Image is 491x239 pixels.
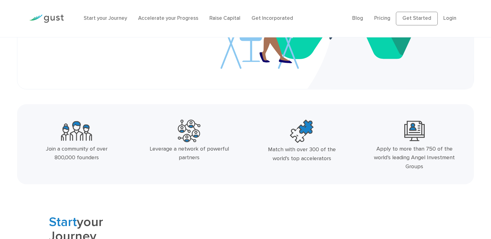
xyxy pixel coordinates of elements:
[290,120,313,143] img: Top Accelerators
[84,15,127,21] a: Start your Journey
[29,15,64,23] img: Gust Logo
[252,15,293,21] a: Get Incorporated
[49,214,77,230] span: Start
[261,145,343,163] div: Match with over 300 of the world’s top accelerators
[138,15,198,21] a: Accelerate your Progress
[373,145,456,171] div: Apply to more than 750 of the world’s leading Angel Investment Groups
[35,145,118,163] div: Join a community of over 800,000 founders
[443,15,456,21] a: Login
[352,15,363,21] a: Blog
[61,120,92,142] img: Community Founders
[374,15,390,21] a: Pricing
[404,120,425,142] img: Leading Angel Investment
[396,12,438,25] a: Get Started
[178,120,200,142] img: Powerful Partners
[209,15,240,21] a: Raise Capital
[148,145,230,163] div: Leverage a network of powerful partners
